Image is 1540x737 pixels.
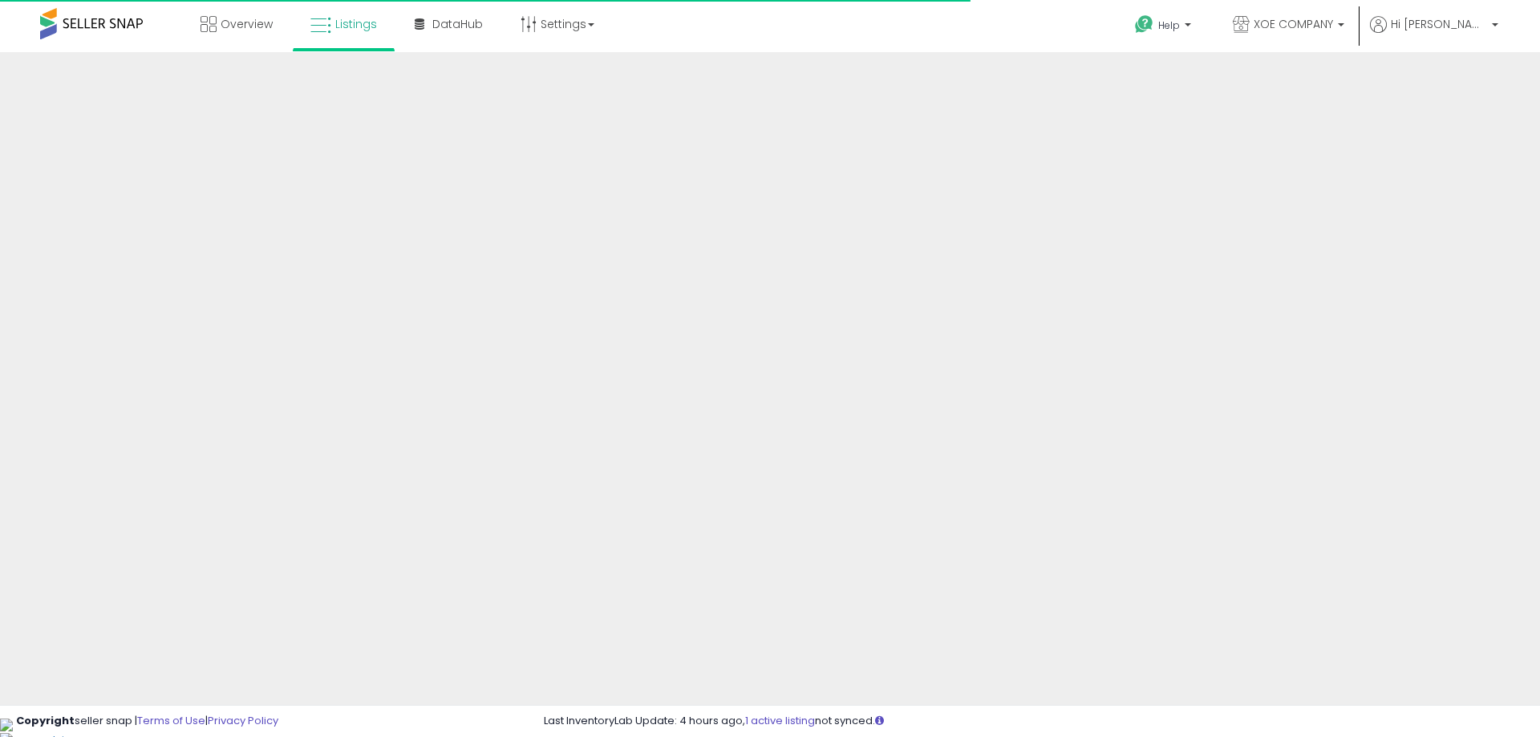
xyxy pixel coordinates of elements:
[1254,16,1333,32] span: XOE COMPANY
[221,16,273,32] span: Overview
[1370,16,1498,52] a: Hi [PERSON_NAME]
[1391,16,1487,32] span: Hi [PERSON_NAME]
[1134,14,1154,34] i: Get Help
[335,16,377,32] span: Listings
[1158,18,1180,32] span: Help
[1122,2,1207,52] a: Help
[432,16,483,32] span: DataHub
